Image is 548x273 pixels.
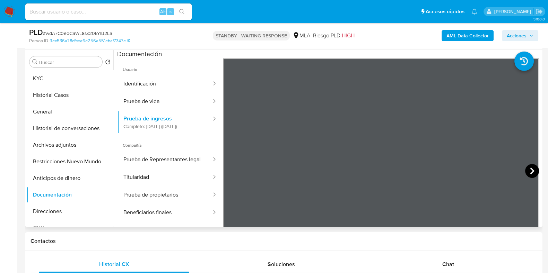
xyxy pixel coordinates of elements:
[507,30,527,41] span: Acciones
[27,170,113,186] button: Anticipos de dinero
[25,7,192,16] input: Buscar usuario o caso...
[169,8,172,15] span: s
[293,32,310,39] div: MLA
[39,59,99,65] input: Buscar
[43,30,112,37] span: # wdA7C0edCSWL8sx20kYIB2LS
[27,137,113,153] button: Archivos adjuntos
[442,30,494,41] button: AML Data Collector
[31,238,537,245] h1: Contactos
[313,32,355,39] span: Riesgo PLD:
[160,8,166,15] span: Alt
[27,120,113,137] button: Historial de conversaciones
[536,8,543,15] a: Salir
[27,220,113,236] button: CVU
[50,38,130,44] a: 9ec536a78dfcea6e256a551ebaf7347e
[29,27,43,38] b: PLD
[27,103,113,120] button: General
[213,31,290,40] p: STANDBY - WAITING RESPONSE
[502,30,538,41] button: Acciones
[32,59,38,65] button: Buscar
[27,203,113,220] button: Direcciones
[27,70,113,87] button: KYC
[494,8,533,15] p: florencia.lera@mercadolibre.com
[533,16,545,22] span: 3.160.0
[442,260,454,268] span: Chat
[27,153,113,170] button: Restricciones Nuevo Mundo
[175,7,189,17] button: search-icon
[446,30,489,41] b: AML Data Collector
[105,59,111,67] button: Volver al orden por defecto
[27,87,113,103] button: Historial Casos
[268,260,295,268] span: Soluciones
[426,8,464,15] span: Accesos rápidos
[27,186,113,203] button: Documentación
[99,260,129,268] span: Historial CX
[471,9,477,15] a: Notificaciones
[342,31,355,39] span: HIGH
[29,38,48,44] b: Person ID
